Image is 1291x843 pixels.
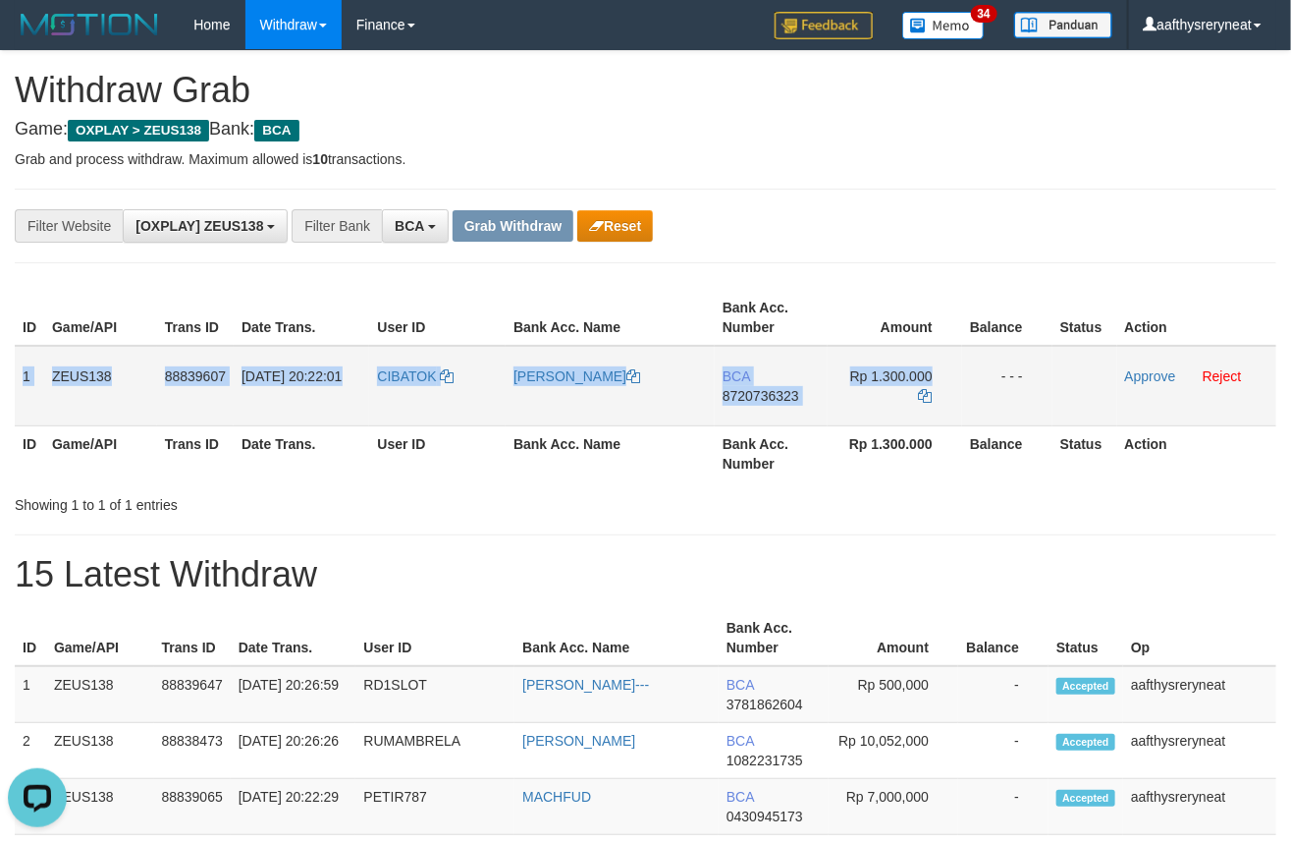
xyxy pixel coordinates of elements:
[355,723,514,779] td: RUMAMBRELA
[377,368,436,384] span: CIBATOK
[1123,723,1276,779] td: aafthysreryneat
[369,425,506,481] th: User ID
[726,809,803,824] span: Copy 0430945173 to clipboard
[355,666,514,723] td: RD1SLOT
[157,290,234,346] th: Trans ID
[962,290,1052,346] th: Balance
[46,610,154,666] th: Game/API
[715,425,828,481] th: Bank Acc. Number
[44,346,157,426] td: ZEUS138
[68,120,209,141] span: OXPLAY > ZEUS138
[726,753,803,768] span: Copy 1082231735 to clipboard
[1056,678,1115,695] span: Accepted
[506,425,715,481] th: Bank Acc. Name
[15,555,1276,594] h1: 15 Latest Withdraw
[234,425,369,481] th: Date Trans.
[46,666,154,723] td: ZEUS138
[829,779,958,835] td: Rp 7,000,000
[254,120,298,141] span: BCA
[154,723,231,779] td: 88838473
[1049,610,1123,666] th: Status
[355,610,514,666] th: User ID
[231,610,356,666] th: Date Trans.
[135,218,263,234] span: [OXPLAY] ZEUS138
[15,120,1276,140] h4: Game: Bank:
[165,368,226,384] span: 88839607
[726,677,754,693] span: BCA
[958,779,1049,835] td: -
[1123,610,1276,666] th: Op
[242,368,342,384] span: [DATE] 20:22:01
[15,10,164,39] img: MOTION_logo.png
[369,290,506,346] th: User ID
[377,368,454,384] a: CIBATOK
[723,368,750,384] span: BCA
[522,677,649,693] a: [PERSON_NAME]---
[15,346,44,426] td: 1
[1123,666,1276,723] td: aafthysreryneat
[522,733,635,749] a: [PERSON_NAME]
[15,71,1276,110] h1: Withdraw Grab
[1125,368,1176,384] a: Approve
[157,425,234,481] th: Trans ID
[15,209,123,243] div: Filter Website
[231,666,356,723] td: [DATE] 20:26:59
[829,666,958,723] td: Rp 500,000
[775,12,873,39] img: Feedback.jpg
[715,290,828,346] th: Bank Acc. Number
[829,610,958,666] th: Amount
[958,610,1049,666] th: Balance
[1117,290,1277,346] th: Action
[8,8,67,67] button: Open LiveChat chat widget
[726,733,754,749] span: BCA
[828,290,962,346] th: Amount
[355,779,514,835] td: PETIR787
[231,723,356,779] td: [DATE] 20:26:26
[962,425,1052,481] th: Balance
[828,425,962,481] th: Rp 1.300.000
[726,789,754,805] span: BCA
[723,388,799,404] span: Copy 8720736323 to clipboard
[382,209,449,243] button: BCA
[726,697,803,712] span: Copy 3781862604 to clipboard
[15,610,46,666] th: ID
[902,12,985,39] img: Button%20Memo.svg
[292,209,382,243] div: Filter Bank
[154,610,231,666] th: Trans ID
[15,290,44,346] th: ID
[719,610,829,666] th: Bank Acc. Number
[453,210,573,242] button: Grab Withdraw
[1014,12,1112,38] img: panduan.png
[231,779,356,835] td: [DATE] 20:22:29
[962,346,1052,426] td: - - -
[46,723,154,779] td: ZEUS138
[506,290,715,346] th: Bank Acc. Name
[15,666,46,723] td: 1
[971,5,997,23] span: 34
[958,723,1049,779] td: -
[44,425,157,481] th: Game/API
[1123,779,1276,835] td: aafthysreryneat
[1052,290,1117,346] th: Status
[514,610,719,666] th: Bank Acc. Name
[850,368,933,384] span: Rp 1.300.000
[1056,790,1115,807] span: Accepted
[522,789,591,805] a: MACHFUD
[1203,368,1242,384] a: Reject
[15,723,46,779] td: 2
[958,666,1049,723] td: -
[312,151,328,167] strong: 10
[44,290,157,346] th: Game/API
[829,723,958,779] td: Rp 10,052,000
[395,218,424,234] span: BCA
[15,487,523,515] div: Showing 1 to 1 of 1 entries
[577,210,653,242] button: Reset
[513,368,640,384] a: [PERSON_NAME]
[919,388,933,404] a: Copy 1300000 to clipboard
[154,666,231,723] td: 88839647
[234,290,369,346] th: Date Trans.
[1052,425,1117,481] th: Status
[123,209,288,243] button: [OXPLAY] ZEUS138
[15,425,44,481] th: ID
[1056,734,1115,751] span: Accepted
